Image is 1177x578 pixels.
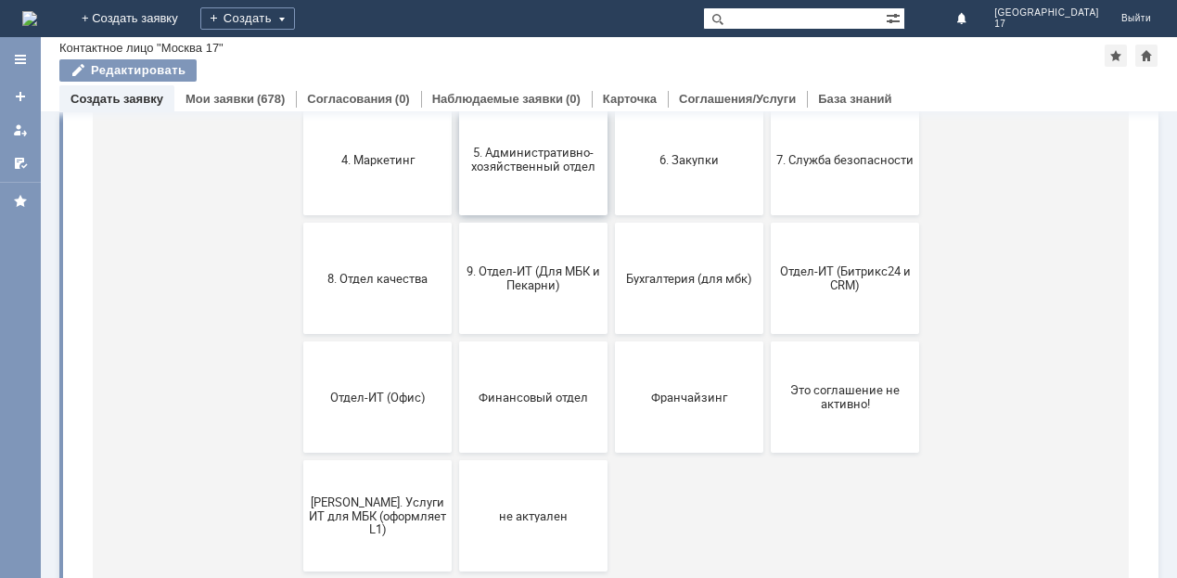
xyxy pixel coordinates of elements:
label: Воспользуйтесь поиском [348,45,719,64]
a: Создать заявку [70,92,163,106]
span: 1 линия поддержки МБК [231,264,368,292]
button: Отдел-ИТ (Битрикс24 и CRM) [693,460,841,572]
button: 1 линия поддержки мбк (Проблемы с интернет-заказами) [381,223,530,334]
a: База знаний [818,92,891,106]
button: 4. Маркетинг [225,341,374,453]
img: logo [22,11,37,26]
span: 8. Отдел качества [231,508,368,522]
div: Добавить в избранное [1105,45,1127,67]
span: 9. Отдел-ИТ (Для МБК и Пекарни) [387,502,524,530]
button: 5. Административно-хозяйственный отдел [381,341,530,453]
span: 1 линия поддержки мбк (Проблемы с интернет-заказами) [387,257,524,299]
div: (0) [395,92,410,106]
span: 6. Закупки [543,390,680,404]
span: 7. Служба безопасности [698,390,836,404]
span: Отдел-ИТ (Битрикс24 и CRM) [698,502,836,530]
a: Мои согласования [6,148,35,178]
button: 9. Отдел-ИТ (Для МБК и Пекарни) [381,460,530,572]
span: Бухгалтерия (для мбк) [543,508,680,522]
a: Соглашения/Услуги [679,92,796,106]
a: Мои заявки [6,115,35,145]
div: (0) [566,92,581,106]
span: 17 [994,19,1099,30]
button: 3. Отдел логистики [693,223,841,334]
span: Расширенный поиск [886,8,904,26]
span: [GEOGRAPHIC_DATA] [994,7,1099,19]
a: Мои заявки [186,92,254,106]
a: Согласования [307,92,392,106]
div: Создать [200,7,295,30]
span: 3. Отдел логистики [698,271,836,285]
a: Перейти на домашнюю страницу [22,11,37,26]
button: 2. Контрольно-ревизионный отдел [537,223,685,334]
span: 2. Контрольно-ревизионный отдел [543,264,680,292]
button: 1 линия поддержки МБК [225,223,374,334]
button: 8. Отдел качества [225,460,374,572]
span: 4. Маркетинг [231,390,368,404]
div: (678) [257,92,285,106]
span: 5. Административно-хозяйственный отдел [387,383,524,411]
a: Карточка [603,92,657,106]
button: 7. Служба безопасности [693,341,841,453]
header: Выберите тематику заявки [15,186,1051,204]
div: Сделать домашней страницей [1135,45,1158,67]
div: Контактное лицо "Москва 17" [59,41,224,55]
a: Наблюдаемые заявки [432,92,563,106]
button: Бухгалтерия (для мбк) [537,460,685,572]
button: 6. Закупки [537,341,685,453]
input: Например, почта или справка [348,83,719,117]
a: Создать заявку [6,82,35,111]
